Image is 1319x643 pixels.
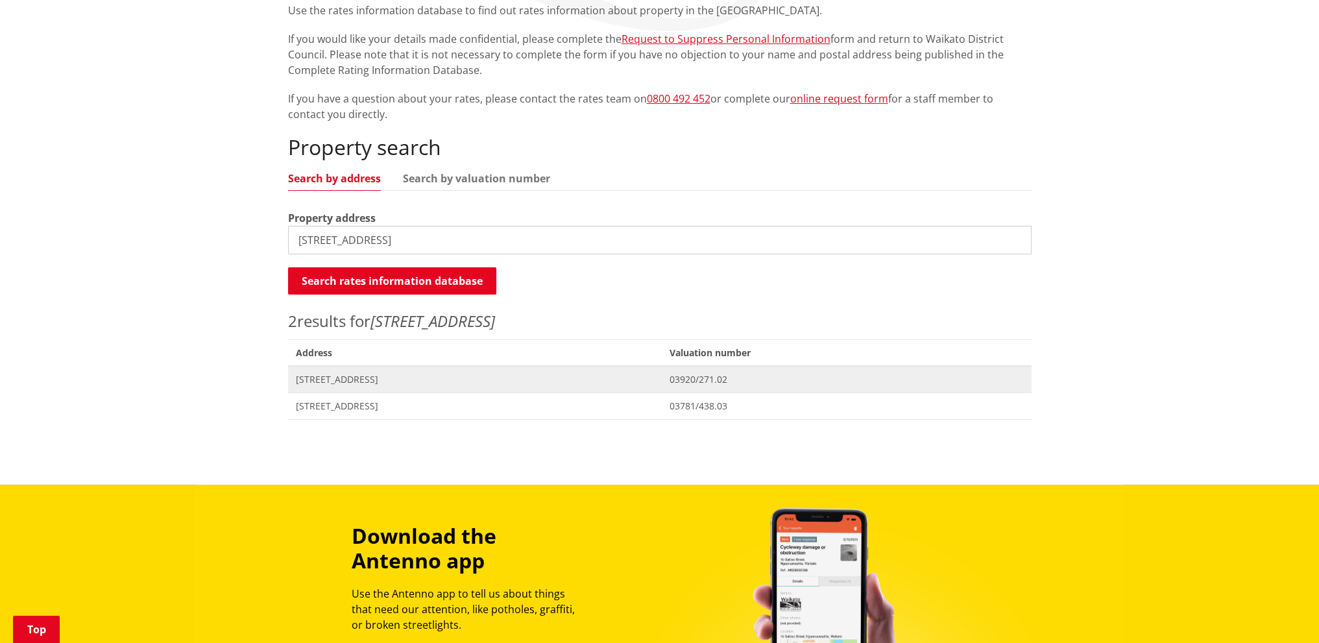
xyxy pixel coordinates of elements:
span: 2 [288,310,297,332]
span: [STREET_ADDRESS] [296,373,655,386]
em: [STREET_ADDRESS] [370,310,495,332]
span: [STREET_ADDRESS] [296,400,655,413]
p: results for [288,309,1032,333]
p: Use the rates information database to find out rates information about property in the [GEOGRAPHI... [288,3,1032,18]
h3: Download the Antenno app [352,524,587,574]
a: online request form [790,91,888,106]
a: [STREET_ADDRESS] 03781/438.03 [288,393,1032,419]
a: Request to Suppress Personal Information [622,32,830,46]
a: [STREET_ADDRESS] 03920/271.02 [288,366,1032,393]
span: 03920/271.02 [670,373,1023,386]
span: 03781/438.03 [670,400,1023,413]
a: Top [13,616,60,643]
p: Use the Antenno app to tell us about things that need our attention, like potholes, graffiti, or ... [352,586,587,633]
iframe: Messenger Launcher [1259,588,1306,635]
span: Address [288,339,662,366]
a: 0800 492 452 [647,91,710,106]
button: Search rates information database [288,267,496,295]
span: Valuation number [662,339,1031,366]
a: Search by address [288,173,381,184]
p: If you have a question about your rates, please contact the rates team on or complete our for a s... [288,91,1032,122]
input: e.g. Duke Street NGARUAWAHIA [288,226,1032,254]
h2: Property search [288,135,1032,160]
p: If you would like your details made confidential, please complete the form and return to Waikato ... [288,31,1032,78]
a: Search by valuation number [403,173,550,184]
label: Property address [288,210,376,226]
